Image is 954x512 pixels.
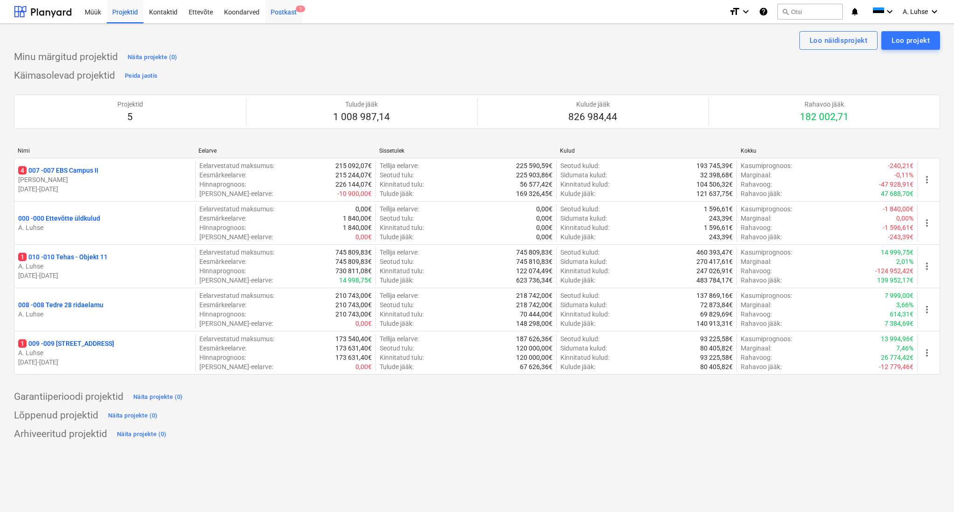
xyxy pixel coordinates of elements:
[700,344,733,353] p: 80 405,82€
[516,257,552,266] p: 745 810,83€
[199,223,246,232] p: Hinnaprognoos :
[335,161,372,170] p: 215 092,07€
[199,214,246,223] p: Eesmärkeelarve :
[560,232,595,242] p: Kulude jääk :
[380,291,419,300] p: Tellija eelarve :
[199,180,246,189] p: Hinnaprognoos :
[696,189,733,198] p: 121 637,75€
[380,180,424,189] p: Kinnitatud tulu :
[199,257,246,266] p: Eesmärkeelarve :
[14,428,107,441] p: Arhiveeritud projektid
[560,161,600,170] p: Seotud kulud :
[18,262,191,271] p: A. Luhse
[879,180,913,189] p: -47 928,91€
[335,291,372,300] p: 210 743,00€
[14,51,118,64] p: Minu märgitud projektid
[700,170,733,180] p: 32 398,68€
[741,170,771,180] p: Marginaal :
[568,100,617,109] p: Kulude jääk
[560,310,609,319] p: Kinnitatud kulud :
[741,248,792,257] p: Kasumiprognoos :
[741,344,771,353] p: Marginaal :
[18,339,27,348] span: 1
[335,248,372,257] p: 745 809,83€
[741,353,772,362] p: Rahavoog :
[560,353,609,362] p: Kinnitatud kulud :
[199,204,274,214] p: Eelarvestatud maksumus :
[536,204,552,214] p: 0,00€
[355,362,372,371] p: 0,00€
[888,161,913,170] p: -240,21€
[18,339,191,367] div: 1009 -009 [STREET_ADDRESS]A. Luhse[DATE]-[DATE]
[700,353,733,362] p: 93 225,58€
[125,71,157,81] div: Peida jaotis
[536,232,552,242] p: 0,00€
[903,8,928,15] span: A. Luhse
[740,6,751,17] i: keyboard_arrow_down
[516,170,552,180] p: 225 903,86€
[379,148,552,154] div: Sissetulek
[133,392,183,403] div: Näita projekte (0)
[516,319,552,328] p: 148 298,00€
[884,6,895,17] i: keyboard_arrow_down
[704,223,733,232] p: 1 596,61€
[907,467,954,512] div: Vestlusvidin
[536,214,552,223] p: 0,00€
[343,214,372,223] p: 1 840,00€
[335,180,372,189] p: 226 144,07€
[696,276,733,285] p: 483 784,17€
[709,214,733,223] p: 243,39€
[380,189,414,198] p: Tulude jääk :
[339,276,372,285] p: 14 998,75€
[883,204,913,214] p: -1 840,00€
[18,253,27,261] span: 1
[560,266,609,276] p: Kinnitatud kulud :
[907,467,954,512] iframe: Chat Widget
[516,300,552,310] p: 218 742,00€
[741,189,782,198] p: Rahavoo jääk :
[741,266,772,276] p: Rahavoog :
[380,170,414,180] p: Seotud tulu :
[560,148,733,154] div: Kulud
[741,161,792,170] p: Kasumiprognoos :
[560,214,607,223] p: Sidumata kulud :
[343,223,372,232] p: 1 840,00€
[199,170,246,180] p: Eesmärkeelarve :
[380,362,414,371] p: Tulude jääk :
[850,6,859,17] i: notifications
[741,204,792,214] p: Kasumiprognoos :
[560,204,600,214] p: Seotud kulud :
[696,319,733,328] p: 140 913,31€
[560,257,607,266] p: Sidumata kulud :
[885,291,913,300] p: 7 999,00€
[516,353,552,362] p: 120 000,00€
[875,266,913,276] p: -124 952,42€
[18,148,191,154] div: Nimi
[380,204,419,214] p: Tellija eelarve :
[333,111,390,124] p: 1 008 987,14
[800,100,849,109] p: Rahavoo jääk
[741,319,782,328] p: Rahavoo jääk :
[335,300,372,310] p: 210 743,00€
[741,276,782,285] p: Rahavoo jääk :
[199,344,246,353] p: Eesmärkeelarve :
[18,348,191,357] p: A. Luhse
[696,161,733,170] p: 193 745,39€
[881,334,913,344] p: 13 994,96€
[741,223,772,232] p: Rahavoog :
[741,148,914,154] div: Kokku
[335,170,372,180] p: 215 244,07€
[18,300,191,319] div: 008 -008 Tedre 28 ridaelamuA. Luhse
[355,232,372,242] p: 0,00€
[896,300,913,310] p: 3,66%
[894,170,913,180] p: -0,11%
[128,52,177,63] div: Näita projekte (0)
[741,310,772,319] p: Rahavoog :
[380,319,414,328] p: Tulude jääk :
[199,189,273,198] p: [PERSON_NAME]-eelarve :
[700,362,733,371] p: 80 405,82€
[115,427,169,442] button: Näita projekte (0)
[335,344,372,353] p: 173 631,40€
[568,111,617,124] p: 826 984,44
[741,232,782,242] p: Rahavoo jääk :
